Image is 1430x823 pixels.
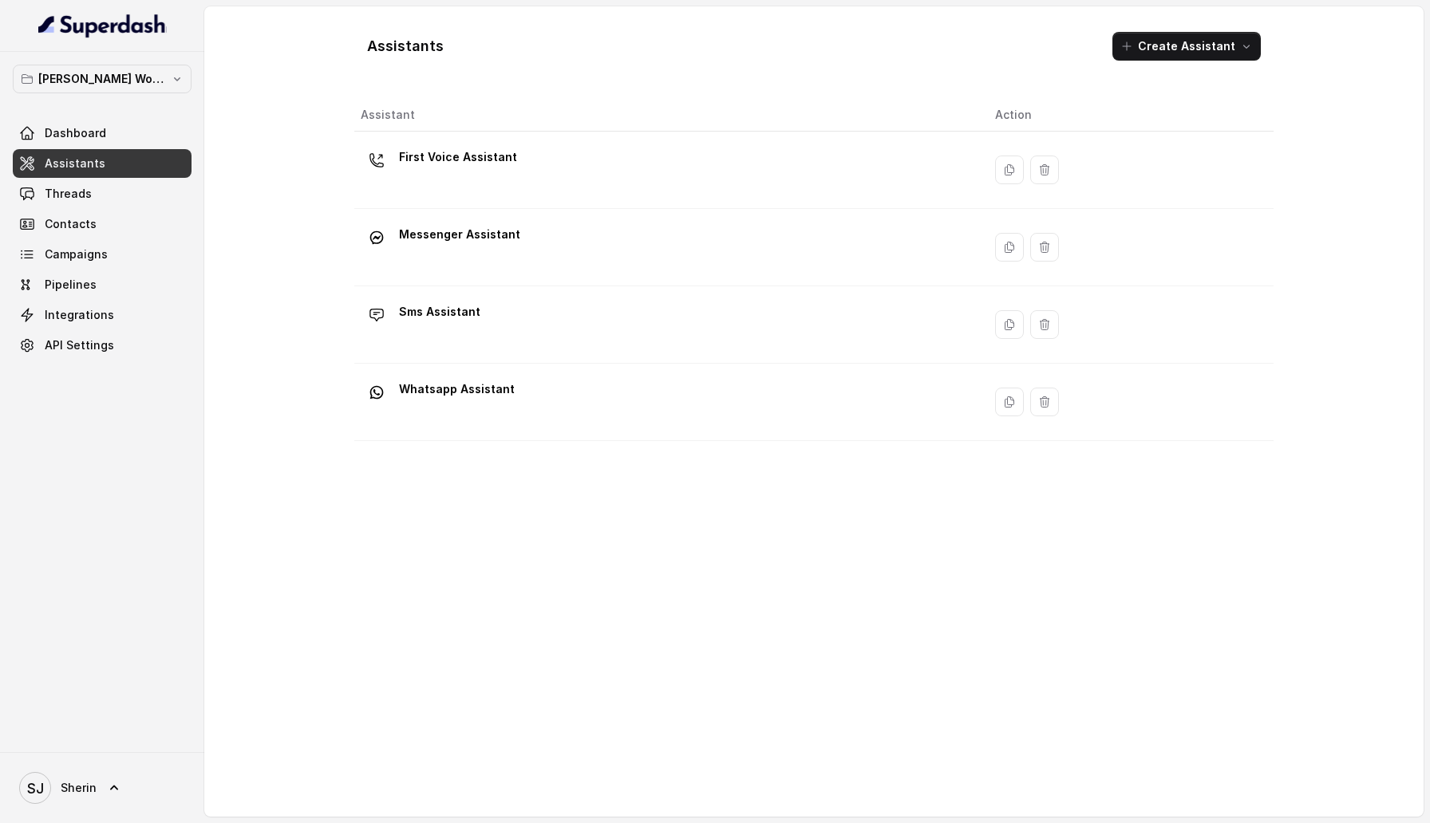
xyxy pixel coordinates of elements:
[38,69,166,89] p: [PERSON_NAME] Workspace
[13,270,192,299] a: Pipelines
[399,299,480,325] p: Sms Assistant
[45,337,114,353] span: API Settings
[45,246,108,262] span: Campaigns
[13,210,192,238] a: Contacts
[13,240,192,269] a: Campaigns
[367,33,444,59] h1: Assistants
[45,156,105,171] span: Assistants
[13,65,192,93] button: [PERSON_NAME] Workspace
[45,277,97,293] span: Pipelines
[399,222,520,247] p: Messenger Assistant
[27,780,44,797] text: SJ
[13,766,192,810] a: Sherin
[45,307,114,323] span: Integrations
[399,376,515,402] p: Whatsapp Assistant
[13,179,192,208] a: Threads
[399,144,517,170] p: First Voice Assistant
[61,780,97,796] span: Sherin
[45,186,92,202] span: Threads
[1112,32,1261,61] button: Create Assistant
[982,99,1274,132] th: Action
[13,149,192,178] a: Assistants
[13,119,192,148] a: Dashboard
[38,13,167,38] img: light.svg
[354,99,982,132] th: Assistant
[13,301,192,329] a: Integrations
[45,125,106,141] span: Dashboard
[13,331,192,360] a: API Settings
[45,216,97,232] span: Contacts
